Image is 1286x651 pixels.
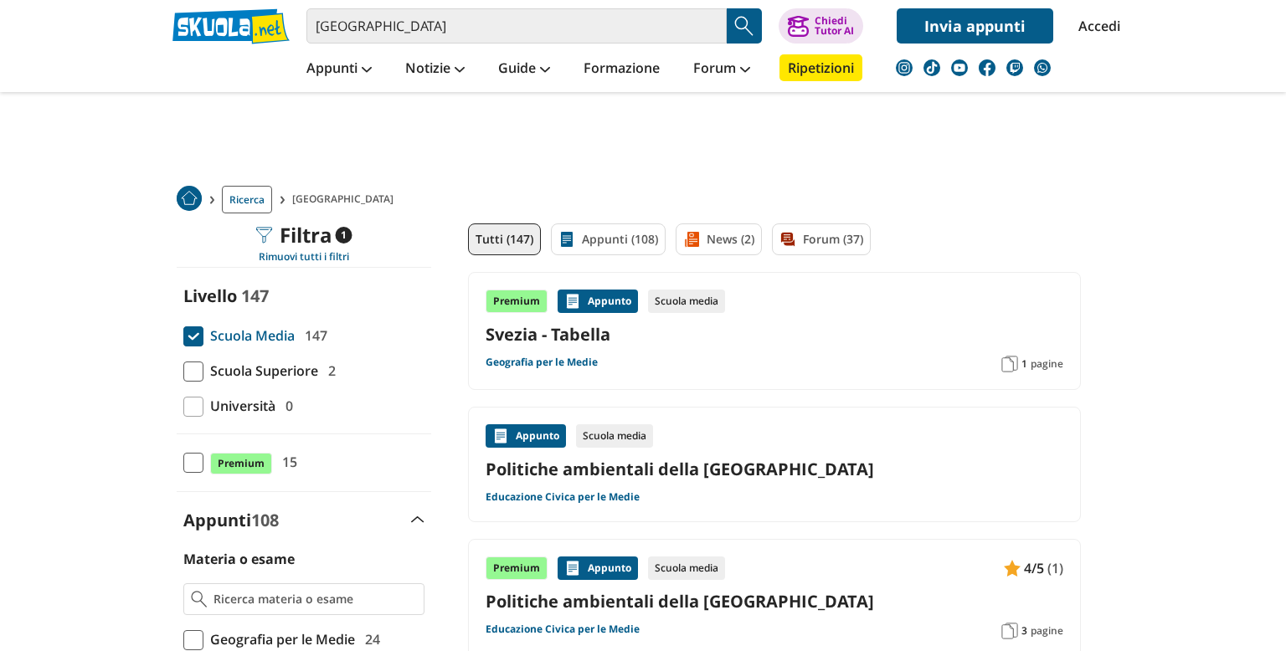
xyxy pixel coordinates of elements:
[1006,59,1023,76] img: twitch
[551,223,666,255] a: Appunti (108)
[468,223,541,255] a: Tutti (147)
[1004,560,1021,577] img: Appunti contenuto
[558,231,575,248] img: Appunti filtro contenuto
[979,59,995,76] img: facebook
[576,424,653,448] div: Scuola media
[191,591,207,607] img: Ricerca materia o esame
[256,227,273,243] img: Filtra filtri mobile
[411,516,424,523] img: Apri e chiudi sezione
[727,8,762,44] button: Search Button
[689,54,754,85] a: Forum
[648,290,725,313] div: Scuola media
[306,8,727,44] input: Cerca appunti, riassunti o versioni
[486,458,1063,480] a: Politiche ambientali della [GEOGRAPHIC_DATA]
[1031,357,1063,371] span: pagine
[321,360,336,382] span: 2
[897,8,1053,44] a: Invia appunti
[486,556,548,580] div: Premium
[203,395,275,417] span: Università
[951,59,968,76] img: youtube
[772,223,871,255] a: Forum (37)
[486,290,548,313] div: Premium
[251,509,279,531] span: 108
[494,54,554,85] a: Guide
[486,590,1063,613] a: Politiche ambientali della [GEOGRAPHIC_DATA]
[203,628,355,650] span: Geografia per le Medie
[779,231,796,248] img: Forum filtro contenuto
[302,54,376,85] a: Appunti
[558,556,638,580] div: Appunto
[486,424,566,448] div: Appunto
[1047,557,1063,579] span: (1)
[486,356,598,369] a: Geografia per le Medie
[203,325,295,346] span: Scuola Media
[1034,59,1051,76] img: WhatsApp
[815,16,854,36] div: Chiedi Tutor AI
[292,186,400,213] span: [GEOGRAPHIC_DATA]
[676,223,762,255] a: News (2)
[1001,623,1018,639] img: Pagine
[336,227,352,243] span: 1
[183,509,279,531] label: Appunti
[486,623,640,636] a: Educazione Civica per le Medie
[1031,624,1063,638] span: pagine
[564,560,581,577] img: Appunti contenuto
[177,186,202,211] img: Home
[486,490,640,504] a: Educazione Civica per le Medie
[779,54,862,81] a: Ripetizioni
[401,54,469,85] a: Notizie
[203,360,318,382] span: Scuola Superiore
[779,8,863,44] button: ChiediTutor AI
[222,186,272,213] a: Ricerca
[241,284,269,307] span: 147
[648,556,725,580] div: Scuola media
[177,186,202,213] a: Home
[1021,357,1027,371] span: 1
[275,451,297,473] span: 15
[923,59,940,76] img: tiktok
[486,323,1063,346] a: Svezia - Tabella
[1078,8,1114,44] a: Accedi
[683,231,700,248] img: News filtro contenuto
[896,59,913,76] img: instagram
[183,284,237,307] label: Livello
[213,591,417,607] input: Ricerca materia o esame
[558,290,638,313] div: Appunto
[177,250,431,264] div: Rimuovi tutti i filtri
[564,293,581,310] img: Appunti contenuto
[732,13,757,38] img: Cerca appunti, riassunti o versioni
[492,428,509,444] img: Appunti contenuto
[579,54,664,85] a: Formazione
[183,550,295,568] label: Materia o esame
[279,395,293,417] span: 0
[298,325,327,346] span: 147
[1021,624,1027,638] span: 3
[1001,356,1018,372] img: Pagine
[1024,557,1044,579] span: 4/5
[358,628,380,650] span: 24
[256,223,352,247] div: Filtra
[210,453,272,474] span: Premium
